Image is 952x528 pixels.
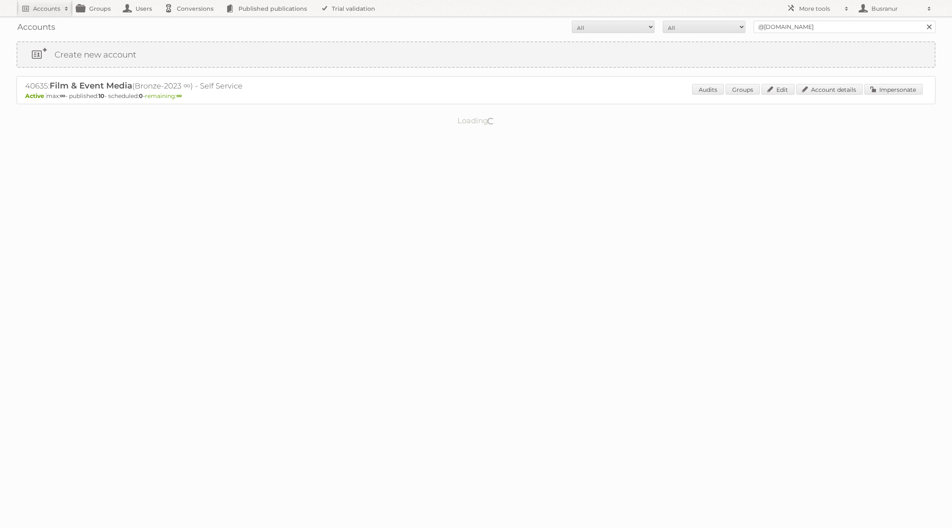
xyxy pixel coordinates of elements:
[799,5,840,13] h2: More tools
[17,42,935,67] a: Create new account
[869,5,923,13] h2: Busranur
[726,84,760,95] a: Groups
[796,84,863,95] a: Account details
[139,92,143,100] strong: 0
[25,92,46,100] span: Active
[431,112,521,129] p: Loading
[25,81,314,91] h2: 40635: (Bronze-2023 ∞) - Self Service
[25,92,927,100] p: max: - published: - scheduled: -
[33,5,60,13] h2: Accounts
[50,81,132,91] span: Film & Event Media
[145,92,182,100] span: remaining:
[176,92,182,100] strong: ∞
[864,84,923,95] a: Impersonate
[98,92,105,100] strong: 10
[692,84,724,95] a: Audits
[60,92,65,100] strong: ∞
[762,84,795,95] a: Edit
